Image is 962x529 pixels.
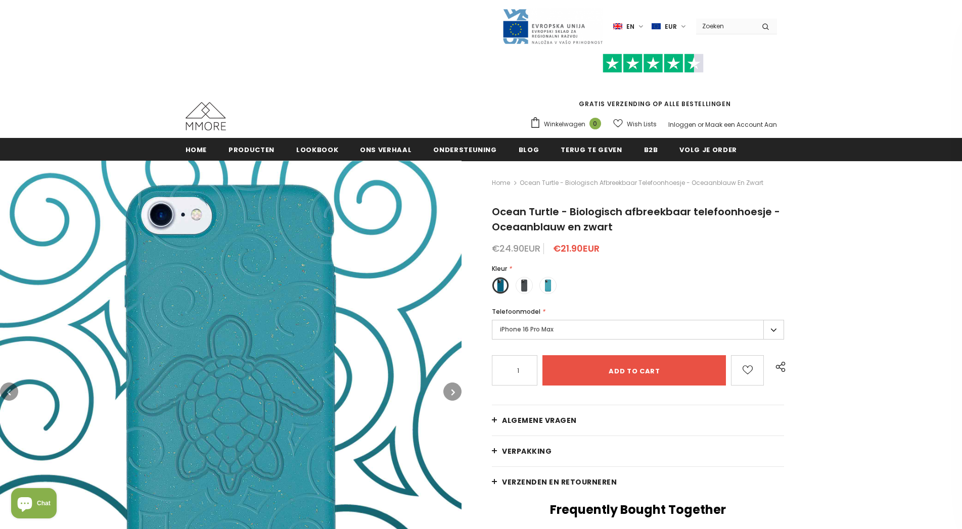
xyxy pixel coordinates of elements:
[228,138,274,161] a: Producten
[296,145,338,155] span: Lookbook
[502,477,617,487] span: Verzenden en retourneren
[360,138,411,161] a: Ons verhaal
[705,120,777,129] a: Maak een Account Aan
[530,73,777,99] iframe: Customer reviews powered by Trustpilot
[228,145,274,155] span: Producten
[644,138,658,161] a: B2B
[613,22,622,31] img: i-lang-1.png
[530,117,606,132] a: Winkelwagen 0
[519,138,539,161] a: Blog
[492,307,540,316] span: Telefoonmodel
[492,177,510,189] a: Home
[360,145,411,155] span: Ons verhaal
[492,264,507,273] span: Kleur
[519,145,539,155] span: Blog
[542,355,726,386] input: Add to cart
[553,242,600,255] span: €21.90EUR
[186,145,207,155] span: Home
[544,119,585,129] span: Winkelwagen
[492,436,784,466] a: VERPAKKING
[644,145,658,155] span: B2B
[627,119,657,129] span: Wish Lists
[613,115,657,133] a: Wish Lists
[433,138,496,161] a: ondersteuning
[679,145,737,155] span: Volg je order
[561,138,622,161] a: Terug te geven
[502,8,603,45] img: Javni Razpis
[186,102,226,130] img: MMORE Cases
[668,120,696,129] a: Inloggen
[626,22,634,32] span: en
[502,446,552,456] span: VERPAKKING
[433,145,496,155] span: ondersteuning
[492,502,784,517] h2: Frequently Bought Together
[603,54,704,73] img: Vertrouw op Pilot Stars
[561,145,622,155] span: Terug te geven
[8,488,60,521] inbox-online-store-chat: Shopify online store chat
[186,138,207,161] a: Home
[502,415,577,425] span: Algemene vragen
[698,120,704,129] span: or
[665,22,677,32] span: EUR
[492,405,784,436] a: Algemene vragen
[492,467,784,497] a: Verzenden en retourneren
[530,58,777,108] span: GRATIS VERZENDING OP ALLE BESTELLINGEN
[589,118,601,129] span: 0
[679,138,737,161] a: Volg je order
[502,22,603,30] a: Javni Razpis
[492,320,784,340] label: iPhone 16 Pro Max
[520,177,763,189] span: Ocean Turtle - Biologisch afbreekbaar telefoonhoesje - Oceaanblauw en zwart
[696,19,754,33] input: Search Site
[492,205,780,234] span: Ocean Turtle - Biologisch afbreekbaar telefoonhoesje - Oceaanblauw en zwart
[492,242,540,255] span: €24.90EUR
[296,138,338,161] a: Lookbook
